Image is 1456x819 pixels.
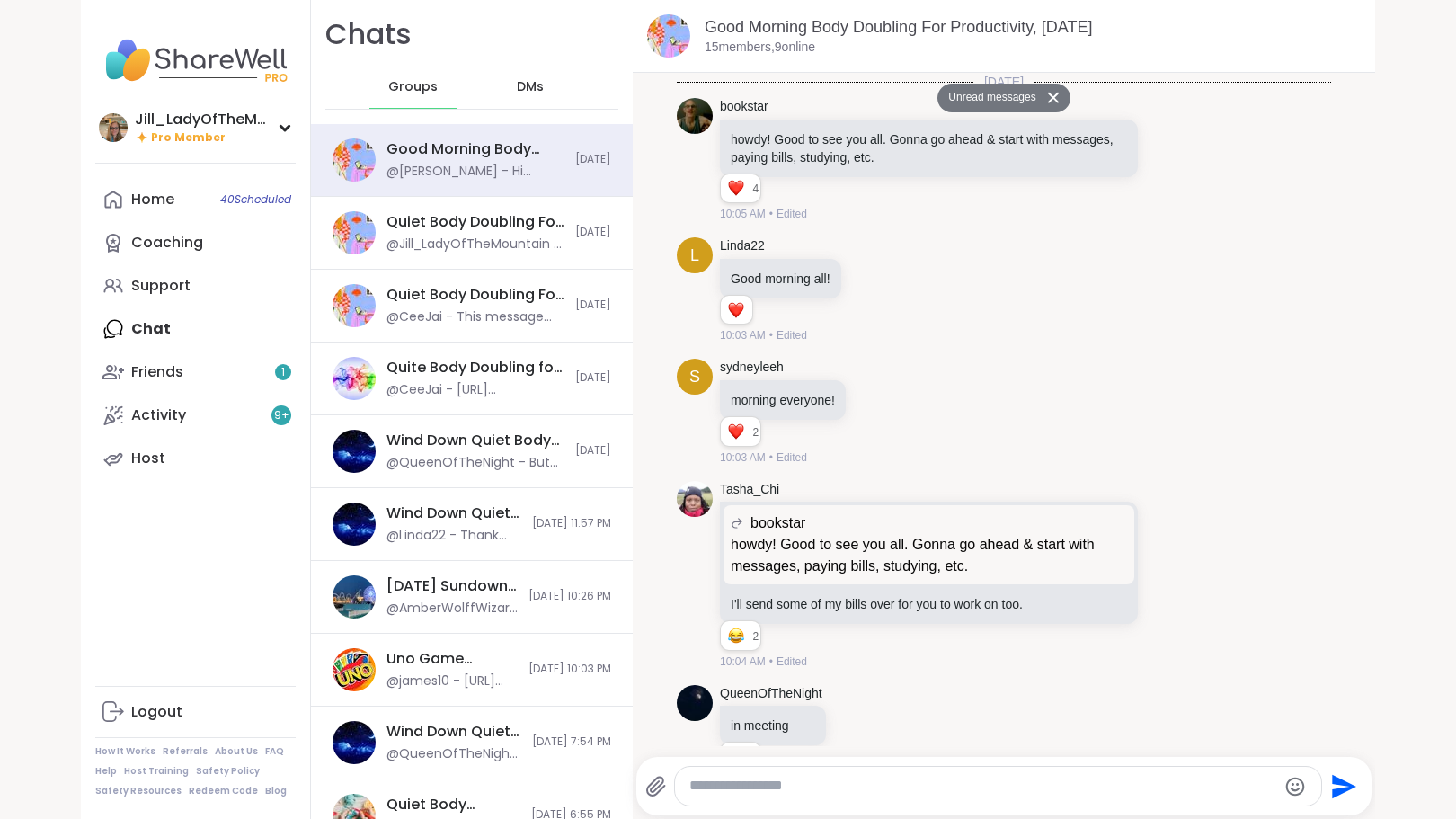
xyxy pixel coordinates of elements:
a: Referrals [163,745,208,758]
div: Jill_LadyOfTheMountain [135,110,270,129]
a: Host [95,437,296,480]
a: Blog [265,785,287,797]
span: 10:03 AM [720,450,766,466]
a: Friends1 [95,351,296,394]
div: @QueenOfTheNight - But sleep is wonderful too! Love you too @Jill_LadyOfTheMountain , have a love... [386,454,564,472]
a: Activity9+ [95,394,296,437]
p: Good morning all! [731,270,830,288]
div: Friends [131,362,183,382]
div: @CeeJai - This message was deleted. [386,308,564,326]
span: 2 [752,424,760,441]
div: Quite Body Doubling for Productivity or Creativity, [DATE] [386,358,564,378]
span: • [769,654,773,670]
div: [DATE] Sundown Hangout, [DATE] [386,576,518,596]
button: Reactions: love [726,182,745,196]
span: Edited [777,654,807,670]
div: @AmberWolffWizard - @anchor thank you for my 1100th review!!! [386,600,518,618]
div: Reaction list [721,174,752,203]
div: @james10 - [URL][DOMAIN_NAME] [386,672,518,690]
span: • [769,450,773,466]
div: @Jill_LadyOfTheMountain - This shows an error message when I click it @CeeJai [386,236,564,254]
div: @CeeJai - [URL][DOMAIN_NAME] [386,381,564,399]
div: Quiet Body Doubling For Productivity or Creativity, [DATE] [386,285,564,305]
textarea: Type your message [689,777,1276,796]
span: [DATE] 7:54 PM [532,734,611,750]
a: Coaching [95,221,296,264]
a: Help [95,765,117,778]
a: sydneyleeh [720,359,784,377]
img: https://sharewell-space-live.sfo3.digitaloceanspaces.com/user-generated/535310fa-e9f2-4698-8a7d-4... [677,98,713,134]
p: in meeting [731,717,815,734]
div: Reaction list [721,296,752,325]
div: @QueenOfTheNight - [URL][DOMAIN_NAME] [386,745,521,763]
img: Wind Down Quiet Body Doubling - Sunday , Sep 14 [333,503,376,546]
a: About Us [215,745,258,758]
div: @Linda22 - Thank you ❤️ [386,527,521,545]
button: Emoji picker [1284,776,1306,797]
span: [DATE] 11:57 PM [532,516,611,531]
p: 15 members, 9 online [705,39,815,57]
div: Uno Game Session, [DATE] [386,649,518,669]
span: • [769,206,773,222]
span: 10:04 AM [720,654,766,670]
div: Quiet Body Doubling For Productivity or Creativity, [DATE] [386,212,564,232]
img: https://sharewell-space-live.sfo3.digitaloceanspaces.com/user-generated/de19b42f-500a-4d77-9f86-5... [677,481,713,517]
span: DMs [517,78,544,96]
span: 40 Scheduled [220,192,291,207]
img: Quiet Body Doubling For Productivity or Creativity, Sep 13 [333,284,376,327]
div: Home [131,190,174,209]
div: Support [131,276,191,296]
img: Good Morning Body Doubling For Productivity, Sep 15 [333,138,376,182]
span: Edited [777,327,807,343]
span: • [769,327,773,343]
a: bookstar [720,98,768,116]
span: s [689,365,700,389]
span: Edited [777,450,807,466]
a: QueenOfTheNight [720,685,822,703]
span: [DATE] [575,443,611,458]
div: Wind Down Quiet Body Doubling - [DATE] [386,722,521,742]
h1: Chats [325,14,412,55]
p: I'll send some of my bills over for you to work on too. [731,595,1127,613]
button: Send [1322,766,1363,806]
span: Groups [388,78,438,96]
img: Jill_LadyOfTheMountain [99,113,128,142]
img: ShareWell Nav Logo [95,29,296,92]
img: Sunday Sundown Hangout, Sep 14 [333,575,376,619]
a: Redeem Code [189,785,258,797]
div: Reaction list [721,743,752,771]
a: FAQ [265,745,284,758]
span: [DATE] [575,152,611,167]
button: Reactions: love [726,424,745,439]
span: Pro Member [151,130,226,146]
span: [DATE] [575,370,611,386]
div: Wind Down Quiet Body Doubling - [DATE] [386,503,521,523]
div: Activity [131,405,186,425]
span: [DATE] 10:03 PM [528,662,611,677]
a: Home40Scheduled [95,178,296,221]
img: Quite Body Doubling for Productivity or Creativity, Sep 13 [333,357,376,400]
div: Wind Down Quiet Body Doubling - [DATE] [386,431,564,450]
p: howdy! Good to see you all. Gonna go ahead & start with messages, paying bills, studying, etc. [731,534,1127,577]
span: 1 [281,365,285,380]
div: Reaction list [721,621,752,650]
div: @[PERSON_NAME] - Hi everyone - I have deleted my sessions for [DATE] as I am struggling to host a... [386,163,564,181]
span: [DATE] [575,298,611,313]
div: Quiet Body Doubling- Productivity/ Creativity pt 2, [DATE] [386,795,520,815]
div: Good Morning Body Doubling For Productivity, [DATE] [386,139,564,159]
span: 10:05 AM [720,206,766,222]
img: https://sharewell-space-live.sfo3.digitaloceanspaces.com/user-generated/d7277878-0de6-43a2-a937-4... [677,685,713,721]
span: 10:03 AM [720,327,766,343]
img: Wind Down Quiet Body Doubling - Saturday, Sep 13 [333,721,376,764]
span: 4 [752,181,760,197]
span: [DATE] [973,73,1034,91]
span: bookstar [750,512,805,534]
button: Reactions: haha [726,628,745,643]
a: Support [95,264,296,307]
a: How It Works [95,745,155,758]
a: Host Training [124,765,189,778]
span: [DATE] 10:26 PM [528,589,611,604]
span: [DATE] [575,225,611,240]
div: Reaction list [721,417,752,446]
button: Reactions: love [726,303,745,317]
